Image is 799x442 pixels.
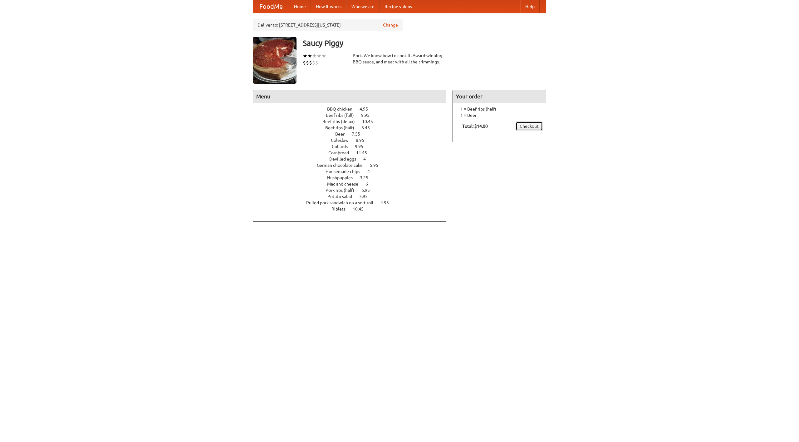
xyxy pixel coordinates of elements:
span: 6.95 [361,188,376,193]
span: Pulled pork sandwich on a soft roll [306,200,380,205]
span: Potato salad [327,194,358,199]
span: 5.95 [370,163,385,168]
div: Pork. We know how to cook it. Award-winning BBQ sauce, and meat with all the trimmings. [353,52,446,65]
span: 7.55 [352,132,366,137]
span: 6 [365,181,374,186]
a: Beef ribs (half) 6.45 [325,125,381,130]
li: ★ [317,52,321,59]
span: 11.45 [356,150,373,155]
a: Potato salad 3.95 [327,194,379,199]
a: Who we are [346,0,380,13]
span: Beef ribs (full) [326,113,360,118]
span: German chocolate cake [317,163,369,168]
li: ★ [307,52,312,59]
a: Checkout [516,122,543,131]
span: Beer [335,132,351,137]
span: 4.95 [380,200,395,205]
span: Pork ribs (half) [326,188,360,193]
span: 4.95 [360,107,374,112]
a: Beef ribs (delux) 10.45 [322,119,385,124]
span: BBQ chicken [327,107,359,112]
span: 3.95 [359,194,374,199]
span: Riblets [331,206,352,211]
li: $ [309,59,312,66]
li: $ [303,59,306,66]
a: Change [383,22,398,28]
h3: Saucy Piggy [303,37,546,49]
span: 10.45 [353,206,370,211]
li: ★ [312,52,317,59]
span: 3.25 [360,175,375,180]
b: Total: $14.00 [462,124,488,129]
span: Beef ribs (delux) [322,119,361,124]
span: Hushpuppies [327,175,359,180]
span: 6.45 [361,125,376,130]
h4: Menu [253,90,446,103]
span: Beef ribs (half) [325,125,360,130]
a: Hushpuppies 3.25 [327,175,380,180]
a: FoodMe [253,0,289,13]
span: Devilled eggs [329,156,362,161]
span: Collards [332,144,354,149]
a: Beer 7.55 [335,132,372,137]
span: 9.95 [361,113,376,118]
img: angular.jpg [253,37,297,84]
a: Devilled eggs 4 [329,156,377,161]
li: 1 × Beef ribs (half) [456,106,543,112]
a: How it works [311,0,346,13]
a: Pork ribs (half) 6.95 [326,188,381,193]
a: Cornbread 11.45 [328,150,379,155]
a: Mac and cheese 6 [327,181,380,186]
span: 8.95 [356,138,370,143]
li: $ [312,59,315,66]
a: Housemade chips 4 [326,169,381,174]
a: Home [289,0,311,13]
a: Recipe videos [380,0,417,13]
a: Help [520,0,540,13]
span: Housemade chips [326,169,366,174]
a: Pulled pork sandwich on a soft roll 4.95 [306,200,400,205]
span: 4 [363,156,372,161]
a: Riblets 10.45 [331,206,375,211]
a: German chocolate cake 5.95 [317,163,390,168]
div: Deliver to: [STREET_ADDRESS][US_STATE] [253,19,403,31]
span: 10.45 [362,119,379,124]
a: Collards 9.95 [332,144,375,149]
span: Mac and cheese [327,181,365,186]
a: BBQ chicken 4.95 [327,107,380,112]
span: 4 [367,169,376,174]
li: ★ [303,52,307,59]
li: $ [315,59,318,66]
a: Coleslaw 8.95 [331,138,376,143]
span: Coleslaw [331,138,355,143]
a: Beef ribs (full) 9.95 [326,113,381,118]
li: ★ [321,52,326,59]
span: Cornbread [328,150,355,155]
h4: Your order [453,90,546,103]
span: 9.95 [355,144,370,149]
li: 1 × Beer [456,112,543,118]
li: $ [306,59,309,66]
